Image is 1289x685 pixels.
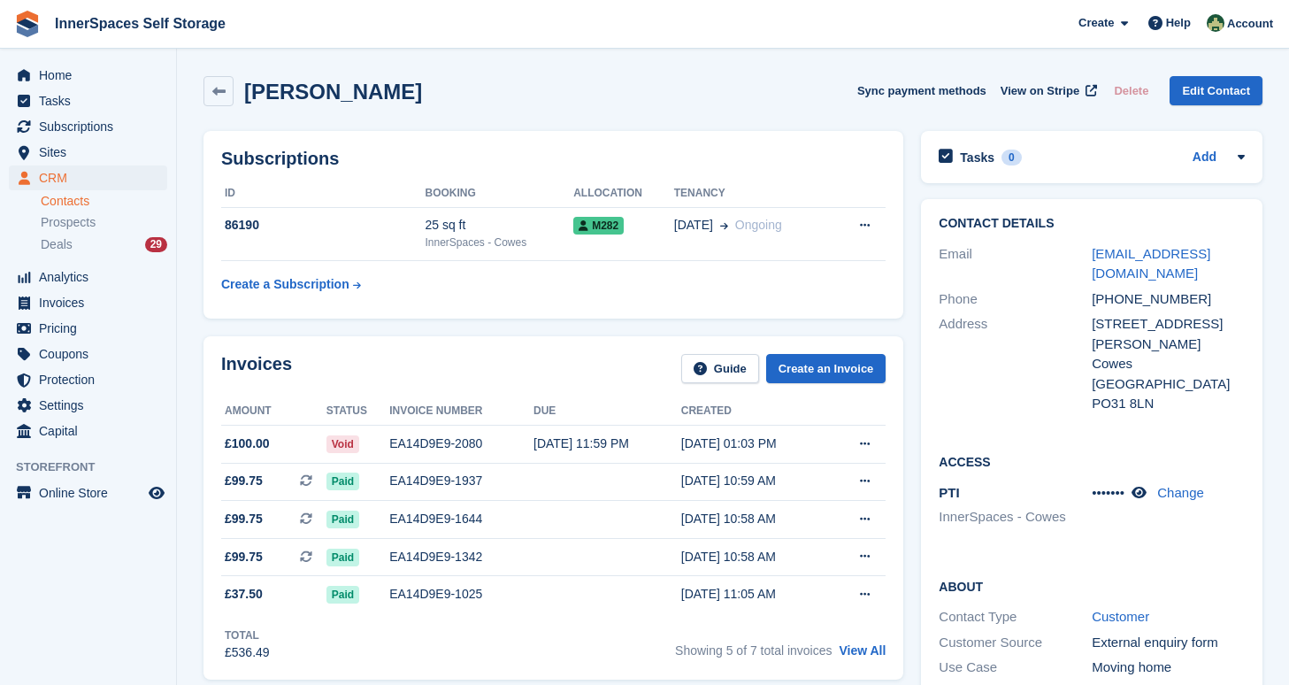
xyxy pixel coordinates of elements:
[41,235,167,254] a: Deals 29
[1193,148,1216,168] a: Add
[225,510,263,528] span: £99.75
[9,481,167,505] a: menu
[9,265,167,289] a: menu
[939,217,1245,231] h2: Contact Details
[735,218,782,232] span: Ongoing
[681,397,829,426] th: Created
[1092,354,1245,374] div: Cowes
[1157,485,1204,500] a: Change
[939,485,959,500] span: PTI
[39,342,145,366] span: Coupons
[939,658,1092,678] div: Use Case
[326,549,359,566] span: Paid
[14,11,41,37] img: stora-icon-8386f47178a22dfd0bd8f6a31ec36ba5ce8667c1dd55bd0f319d3a0aa187defe.svg
[1227,15,1273,33] span: Account
[939,289,1092,310] div: Phone
[1078,14,1114,32] span: Create
[41,213,167,232] a: Prospects
[857,76,986,105] button: Sync payment methods
[41,193,167,210] a: Contacts
[1001,150,1022,165] div: 0
[1170,76,1262,105] a: Edit Contact
[225,627,270,643] div: Total
[939,607,1092,627] div: Contact Type
[389,435,533,453] div: EA14D9E9-2080
[39,393,145,418] span: Settings
[389,510,533,528] div: EA14D9E9-1644
[1092,658,1245,678] div: Moving home
[39,165,145,190] span: CRM
[960,150,994,165] h2: Tasks
[225,472,263,490] span: £99.75
[1166,14,1191,32] span: Help
[39,367,145,392] span: Protection
[939,507,1092,527] li: InnerSpaces - Cowes
[939,452,1245,470] h2: Access
[9,63,167,88] a: menu
[221,216,425,235] div: 86190
[41,214,96,231] span: Prospects
[225,435,270,453] span: £100.00
[533,397,681,426] th: Due
[221,275,349,294] div: Create a Subscription
[146,482,167,504] a: Preview store
[681,548,829,566] div: [DATE] 10:58 AM
[221,397,326,426] th: Amount
[9,165,167,190] a: menu
[939,244,1092,284] div: Email
[533,435,681,453] div: [DATE] 11:59 PM
[39,316,145,341] span: Pricing
[1107,76,1155,105] button: Delete
[221,149,886,169] h2: Subscriptions
[326,511,359,528] span: Paid
[39,265,145,289] span: Analytics
[939,633,1092,653] div: Customer Source
[839,643,886,658] a: View All
[9,342,167,366] a: menu
[389,397,533,426] th: Invoice number
[9,419,167,443] a: menu
[674,216,713,235] span: [DATE]
[681,472,829,490] div: [DATE] 10:59 AM
[425,216,573,235] div: 25 sq ft
[573,217,624,235] span: M282
[244,80,422,104] h2: [PERSON_NAME]
[326,473,359,490] span: Paid
[1092,485,1124,500] span: •••••••
[1092,314,1245,354] div: [STREET_ADDRESS][PERSON_NAME]
[939,577,1245,595] h2: About
[994,76,1101,105] a: View on Stripe
[1092,289,1245,310] div: [PHONE_NUMBER]
[674,180,832,208] th: Tenancy
[225,548,263,566] span: £99.75
[425,235,573,250] div: InnerSpaces - Cowes
[326,397,389,426] th: Status
[9,316,167,341] a: menu
[326,435,359,453] span: Void
[1092,394,1245,414] div: PO31 8LN
[39,63,145,88] span: Home
[16,458,176,476] span: Storefront
[1092,374,1245,395] div: [GEOGRAPHIC_DATA]
[681,585,829,604] div: [DATE] 11:05 AM
[681,510,829,528] div: [DATE] 10:58 AM
[41,236,73,253] span: Deals
[39,140,145,165] span: Sites
[39,419,145,443] span: Capital
[389,548,533,566] div: EA14D9E9-1342
[225,643,270,662] div: £536.49
[39,290,145,315] span: Invoices
[1092,609,1149,624] a: Customer
[1092,246,1210,281] a: [EMAIL_ADDRESS][DOMAIN_NAME]
[221,180,425,208] th: ID
[573,180,674,208] th: Allocation
[39,481,145,505] span: Online Store
[939,314,1092,414] div: Address
[48,9,233,38] a: InnerSpaces Self Storage
[1207,14,1224,32] img: Paula Amey
[389,585,533,604] div: EA14D9E9-1025
[9,114,167,139] a: menu
[675,643,832,658] span: Showing 5 of 7 total invoices
[1001,82,1079,100] span: View on Stripe
[9,290,167,315] a: menu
